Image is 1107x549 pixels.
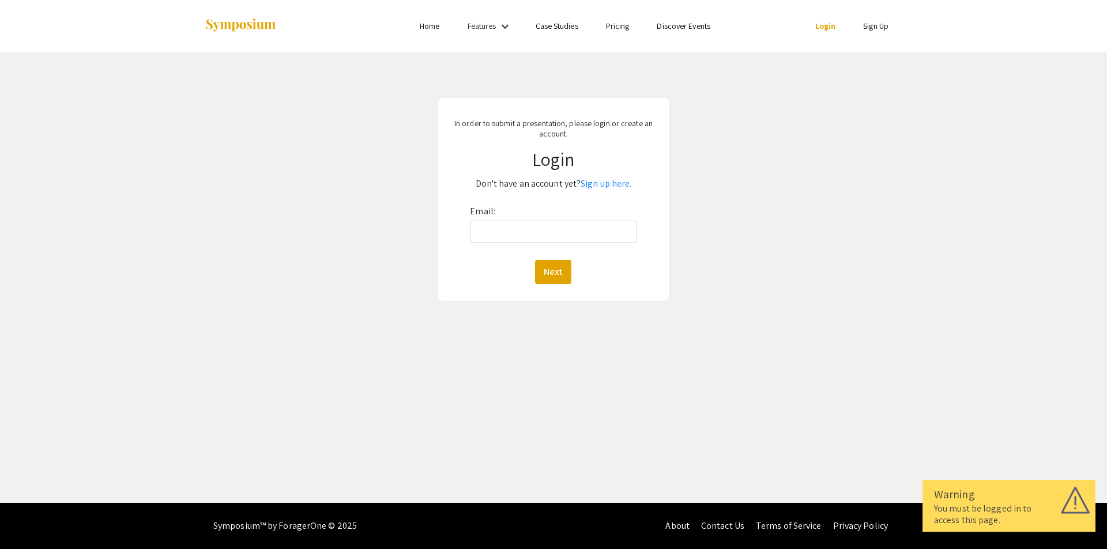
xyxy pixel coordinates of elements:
[420,21,439,31] a: Home
[498,20,512,33] mat-icon: Expand Features list
[581,177,631,190] a: Sign up here.
[536,21,578,31] a: Case Studies
[934,503,1084,526] div: You must be logged in to access this page.
[468,21,496,31] a: Features
[449,175,658,193] p: Don't have an account yet?
[449,148,658,170] h1: Login
[934,486,1084,503] div: Warning
[213,503,357,549] div: Symposium™ by ForagerOne © 2025
[756,520,822,532] a: Terms of Service
[470,202,495,221] label: Email:
[657,21,710,31] a: Discover Events
[449,118,658,139] p: In order to submit a presentation, please login or create an account.
[815,21,836,31] a: Login
[205,18,277,33] img: Symposium by ForagerOne
[535,260,571,284] button: Next
[833,520,888,532] a: Privacy Policy
[665,520,690,532] a: About
[863,21,888,31] a: Sign Up
[606,21,630,31] a: Pricing
[701,520,744,532] a: Contact Us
